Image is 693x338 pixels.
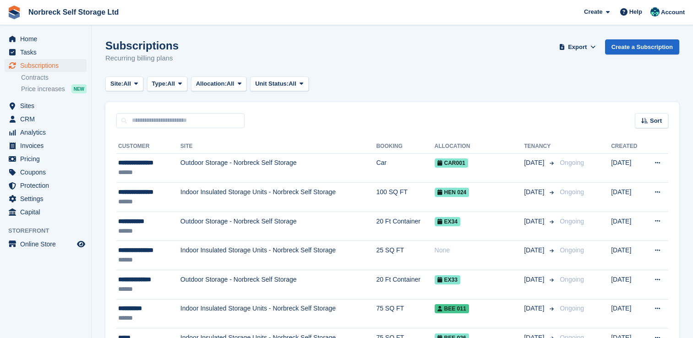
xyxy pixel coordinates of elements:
span: Analytics [20,126,75,139]
span: CRM [20,113,75,125]
td: [DATE] [611,299,644,328]
td: 20 Ft Container [376,212,434,241]
td: Car [376,153,434,183]
a: menu [5,153,87,165]
div: NEW [71,84,87,93]
td: Outdoor Storage - Norbreck Self Storage [180,270,377,300]
a: Norbreck Self Storage Ltd [25,5,122,20]
span: Ongoing [560,276,584,283]
a: menu [5,192,87,205]
span: All [167,79,175,88]
span: [DATE] [524,158,546,168]
span: Type: [152,79,168,88]
span: [DATE] [524,187,546,197]
th: Allocation [435,139,524,154]
h1: Subscriptions [105,39,179,52]
button: Type: All [147,76,187,92]
th: Booking [376,139,434,154]
span: Protection [20,179,75,192]
a: menu [5,238,87,251]
span: Export [568,43,587,52]
span: Settings [20,192,75,205]
span: Sort [650,116,662,125]
a: Preview store [76,239,87,250]
span: Home [20,33,75,45]
span: Capital [20,206,75,218]
span: Ongoing [560,305,584,312]
a: Create a Subscription [605,39,679,55]
a: menu [5,59,87,72]
th: Tenancy [524,139,556,154]
td: [DATE] [611,241,644,270]
span: All [123,79,131,88]
td: Indoor Insulated Storage Units - Norbreck Self Storage [180,183,377,212]
a: menu [5,179,87,192]
span: [DATE] [524,245,546,255]
td: 25 SQ FT [376,241,434,270]
span: Ongoing [560,218,584,225]
a: menu [5,166,87,179]
td: Outdoor Storage - Norbreck Self Storage [180,153,377,183]
span: Create [584,7,602,16]
span: Account [661,8,685,17]
span: Tasks [20,46,75,59]
span: Ongoing [560,188,584,196]
td: [DATE] [611,270,644,300]
span: Coupons [20,166,75,179]
span: Online Store [20,238,75,251]
p: Recurring billing plans [105,53,179,64]
th: Site [180,139,377,154]
a: menu [5,206,87,218]
span: Ongoing [560,246,584,254]
td: [DATE] [611,212,644,241]
td: 100 SQ FT [376,183,434,212]
span: [DATE] [524,217,546,226]
span: Storefront [8,226,91,235]
button: Site: All [105,76,143,92]
a: menu [5,113,87,125]
span: All [289,79,296,88]
span: Subscriptions [20,59,75,72]
td: 20 Ft Container [376,270,434,300]
td: Outdoor Storage - Norbreck Self Storage [180,212,377,241]
a: Contracts [21,73,87,82]
button: Export [557,39,598,55]
span: Help [629,7,642,16]
td: Indoor Insulated Storage Units - Norbreck Self Storage [180,241,377,270]
th: Customer [116,139,180,154]
span: All [227,79,235,88]
img: stora-icon-8386f47178a22dfd0bd8f6a31ec36ba5ce8667c1dd55bd0f319d3a0aa187defe.svg [7,5,21,19]
a: menu [5,33,87,45]
th: Created [611,139,644,154]
span: Invoices [20,139,75,152]
a: menu [5,99,87,112]
a: menu [5,46,87,59]
span: BEE 011 [435,304,469,313]
span: EX33 [435,275,460,284]
td: [DATE] [611,183,644,212]
img: Sally King [650,7,660,16]
button: Unit Status: All [250,76,308,92]
span: [DATE] [524,275,546,284]
a: Price increases NEW [21,84,87,94]
span: Pricing [20,153,75,165]
td: 75 SQ FT [376,299,434,328]
span: Unit Status: [255,79,289,88]
td: [DATE] [611,153,644,183]
span: [DATE] [524,304,546,313]
span: HEN 024 [435,188,469,197]
span: Ongoing [560,159,584,166]
span: EX34 [435,217,460,226]
span: Sites [20,99,75,112]
div: None [435,245,524,255]
a: menu [5,126,87,139]
a: menu [5,139,87,152]
span: Car001 [435,158,468,168]
span: Site: [110,79,123,88]
span: Allocation: [196,79,227,88]
span: Price increases [21,85,65,93]
td: Indoor Insulated Storage Units - Norbreck Self Storage [180,299,377,328]
button: Allocation: All [191,76,247,92]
